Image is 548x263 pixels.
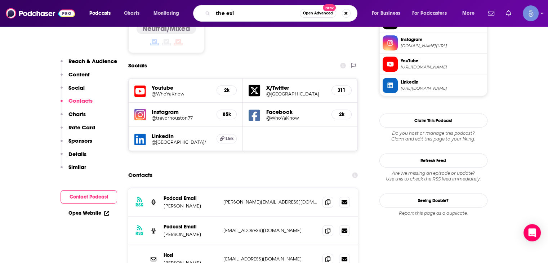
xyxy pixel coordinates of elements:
[152,139,211,145] a: @[GEOGRAPHIC_DATA]/
[164,231,218,237] p: [PERSON_NAME]
[164,195,218,201] p: Podcast Email
[61,97,93,111] button: Contacts
[61,111,86,124] button: Charts
[223,199,317,205] p: [PERSON_NAME][EMAIL_ADDRESS][DOMAIN_NAME]
[164,252,218,258] p: Host
[323,4,336,11] span: New
[407,8,457,19] button: open menu
[152,115,211,121] a: @trevorhouston77
[379,153,487,168] button: Refresh Feed
[401,58,484,64] span: YouTube
[223,111,231,117] h5: 85k
[300,9,336,18] button: Open AdvancedNew
[226,136,234,142] span: Link
[6,6,75,20] img: Podchaser - Follow, Share and Rate Podcasts
[61,137,92,151] button: Sponsors
[135,202,143,208] h3: RSS
[303,12,333,15] span: Open Advanced
[61,151,86,164] button: Details
[401,64,484,70] span: https://www.youtube.com/@WhoYaKnow
[524,224,541,241] div: Open Intercom Messenger
[200,5,364,22] div: Search podcasts, credits, & more...
[61,164,86,177] button: Similar
[383,57,484,72] a: YouTube[URL][DOMAIN_NAME]
[152,133,211,139] h5: LinkedIn
[266,84,326,91] h5: X/Twitter
[124,8,139,18] span: Charts
[379,130,487,136] span: Do you host or manage this podcast?
[68,111,86,117] p: Charts
[379,113,487,128] button: Claim This Podcast
[338,87,346,93] h5: 311
[485,7,497,19] a: Show notifications dropdown
[152,91,211,97] a: @WhoYaKnow
[213,8,300,19] input: Search podcasts, credits, & more...
[379,193,487,208] a: Seeing Double?
[153,8,179,18] span: Monitoring
[401,86,484,91] span: https://www.linkedin.com/company/whoyaknow/
[223,256,317,262] p: [EMAIL_ADDRESS][DOMAIN_NAME]
[61,124,95,137] button: Rate Card
[372,8,400,18] span: For Business
[457,8,484,19] button: open menu
[68,137,92,144] p: Sponsors
[128,59,147,72] h2: Socials
[128,168,152,182] h2: Contacts
[379,210,487,216] div: Report this page as a duplicate.
[148,8,188,19] button: open menu
[61,58,117,71] button: Reach & Audience
[367,8,409,19] button: open menu
[68,97,93,104] p: Contacts
[84,8,120,19] button: open menu
[61,84,85,98] button: Social
[266,115,326,121] a: @WhoYaKnow
[68,151,86,157] p: Details
[338,111,346,117] h5: 2k
[61,190,117,204] button: Contact Podcast
[119,8,144,19] a: Charts
[379,170,487,182] div: Are we missing an episode or update? Use this to check the RSS feed immediately.
[134,109,146,120] img: iconImage
[223,227,317,233] p: [EMAIL_ADDRESS][DOMAIN_NAME]
[142,24,190,33] h4: Neutral/Mixed
[223,87,231,93] h5: 2k
[383,78,484,93] a: Linkedin[URL][DOMAIN_NAME]
[523,5,539,21] img: User Profile
[523,5,539,21] span: Logged in as Spiral5-G1
[266,108,326,115] h5: Facebook
[68,210,109,216] a: Open Website
[135,231,143,236] h3: RSS
[401,36,484,43] span: Instagram
[412,8,447,18] span: For Podcasters
[152,108,211,115] h5: Instagram
[217,134,237,143] a: Link
[164,203,218,209] p: [PERSON_NAME]
[61,71,90,84] button: Content
[68,84,85,91] p: Social
[164,224,218,230] p: Podcast Email
[462,8,475,18] span: More
[503,7,514,19] a: Show notifications dropdown
[401,43,484,49] span: instagram.com/trevorhouston77
[68,164,86,170] p: Similar
[89,8,111,18] span: Podcasts
[152,84,211,91] h5: Youtube
[379,130,487,142] div: Claim and edit this page to your liking.
[383,35,484,50] a: Instagram[DOMAIN_NAME][URL]
[401,79,484,85] span: Linkedin
[523,5,539,21] button: Show profile menu
[266,91,326,97] a: @[GEOGRAPHIC_DATA]
[68,71,90,78] p: Content
[68,58,117,64] p: Reach & Audience
[68,124,95,131] p: Rate Card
